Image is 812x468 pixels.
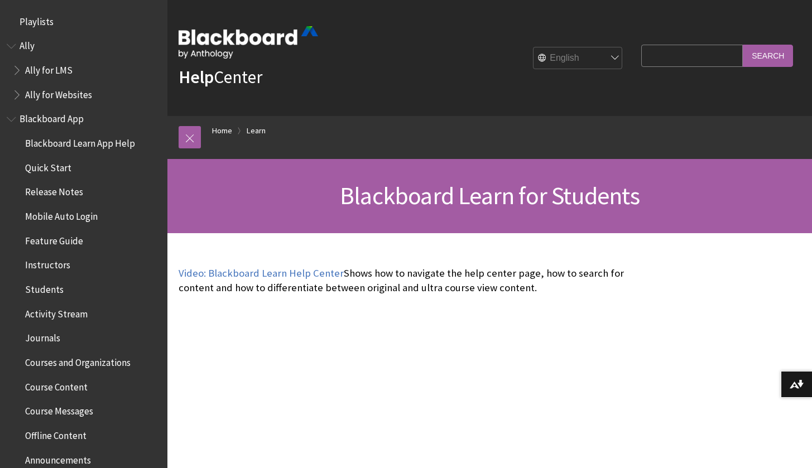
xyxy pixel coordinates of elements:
[20,12,54,27] span: Playlists
[743,45,793,66] input: Search
[25,451,91,466] span: Announcements
[179,267,344,280] a: Video: Blackboard Learn Help Center
[25,305,88,320] span: Activity Stream
[20,37,35,52] span: Ally
[25,329,60,344] span: Journals
[340,180,640,211] span: Blackboard Learn for Students
[247,124,266,138] a: Learn
[534,47,623,70] select: Site Language Selector
[20,110,84,125] span: Blackboard App
[25,61,73,76] span: Ally for LMS
[7,12,161,31] nav: Book outline for Playlists
[25,231,83,247] span: Feature Guide
[25,207,98,222] span: Mobile Auto Login
[25,378,88,393] span: Course Content
[25,402,93,417] span: Course Messages
[25,134,135,149] span: Blackboard Learn App Help
[25,183,83,198] span: Release Notes
[25,426,87,441] span: Offline Content
[25,353,131,368] span: Courses and Organizations
[179,66,214,88] strong: Help
[25,158,71,173] span: Quick Start
[25,256,70,271] span: Instructors
[7,37,161,104] nav: Book outline for Anthology Ally Help
[179,66,262,88] a: HelpCenter
[25,280,64,295] span: Students
[212,124,232,138] a: Home
[179,26,318,59] img: Blackboard by Anthology
[179,266,636,295] p: Shows how to navigate the help center page, how to search for content and how to differentiate be...
[25,85,92,100] span: Ally for Websites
